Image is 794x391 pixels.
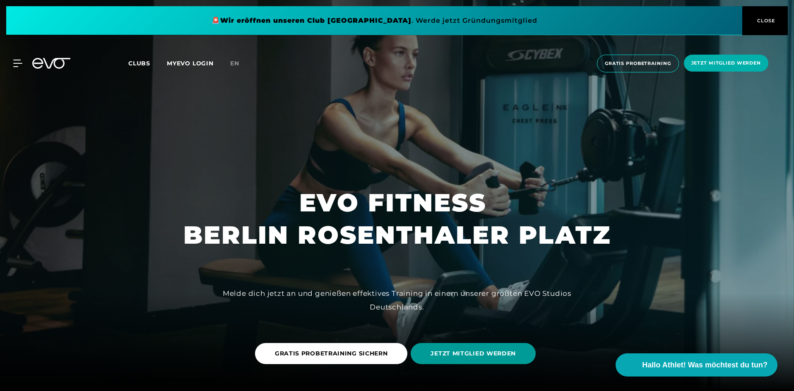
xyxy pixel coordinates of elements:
a: Clubs [128,59,167,67]
button: Hallo Athlet! Was möchtest du tun? [616,353,777,377]
a: Gratis Probetraining [594,55,681,72]
span: Clubs [128,60,150,67]
a: en [230,59,249,68]
a: GRATIS PROBETRAINING SICHERN [255,337,411,370]
button: CLOSE [742,6,788,35]
span: GRATIS PROBETRAINING SICHERN [275,349,388,358]
div: Melde dich jetzt an und genießen effektives Training in einem unserer größten EVO Studios Deutsch... [211,287,583,314]
a: JETZT MITGLIED WERDEN [411,337,539,370]
span: Jetzt Mitglied werden [691,60,761,67]
span: JETZT MITGLIED WERDEN [431,349,516,358]
span: Gratis Probetraining [605,60,671,67]
a: Jetzt Mitglied werden [681,55,771,72]
span: Hallo Athlet! Was möchtest du tun? [642,360,768,371]
a: MYEVO LOGIN [167,60,214,67]
span: en [230,60,239,67]
span: CLOSE [755,17,775,24]
h1: EVO FITNESS BERLIN ROSENTHALER PLATZ [183,187,611,251]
